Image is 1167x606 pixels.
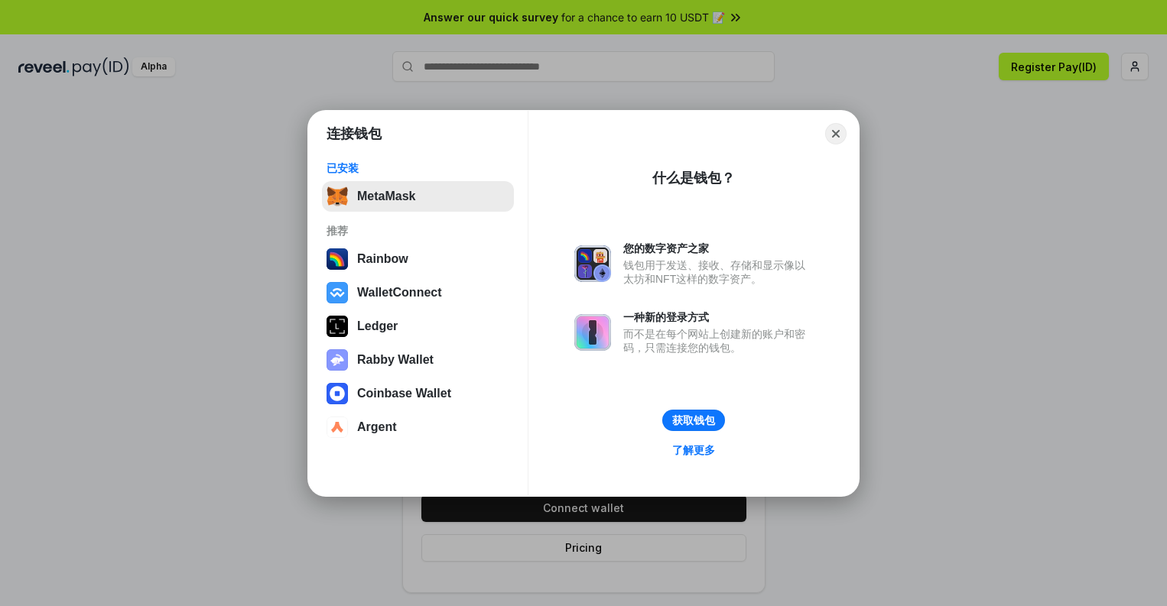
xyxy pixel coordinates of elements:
div: 获取钱包 [672,413,715,427]
div: 了解更多 [672,443,715,457]
button: Argent [322,412,514,442]
button: MetaMask [322,181,514,212]
button: Rainbow [322,244,514,274]
div: 推荐 [327,224,509,238]
button: Coinbase Wallet [322,378,514,409]
div: MetaMask [357,190,415,203]
div: WalletConnect [357,286,442,300]
img: svg+xml,%3Csvg%20width%3D%22120%22%20height%3D%22120%22%20viewBox%3D%220%200%20120%20120%22%20fil... [327,248,348,270]
img: svg+xml,%3Csvg%20xmlns%3D%22http%3A%2F%2Fwww.w3.org%2F2000%2Fsvg%22%20fill%3D%22none%22%20viewBox... [327,349,348,371]
img: svg+xml,%3Csvg%20width%3D%2228%22%20height%3D%2228%22%20viewBox%3D%220%200%2028%2028%22%20fill%3D... [327,282,348,303]
a: 了解更多 [663,440,724,460]
img: svg+xml,%3Csvg%20xmlns%3D%22http%3A%2F%2Fwww.w3.org%2F2000%2Fsvg%22%20width%3D%2228%22%20height%3... [327,316,348,337]
button: WalletConnect [322,277,514,308]
div: 什么是钱包？ [652,169,735,187]
button: Close [825,123,847,144]
img: svg+xml,%3Csvg%20xmlns%3D%22http%3A%2F%2Fwww.w3.org%2F2000%2Fsvg%22%20fill%3D%22none%22%20viewBox... [574,314,611,351]
img: svg+xml,%3Csvg%20width%3D%2228%22%20height%3D%2228%22%20viewBox%3D%220%200%2028%2028%22%20fill%3D... [327,383,348,404]
div: Ledger [357,319,398,333]
div: Rainbow [357,252,408,266]
button: 获取钱包 [662,410,725,431]
div: 一种新的登录方式 [623,310,813,324]
div: 已安装 [327,161,509,175]
div: 钱包用于发送、接收、存储和显示像以太坊和NFT这样的数字资产。 [623,258,813,286]
img: svg+xml,%3Csvg%20fill%3D%22none%22%20height%3D%2233%22%20viewBox%3D%220%200%2035%2033%22%20width%... [327,186,348,207]
div: 您的数字资产之家 [623,241,813,255]
h1: 连接钱包 [327,125,382,143]
button: Ledger [322,311,514,342]
img: svg+xml,%3Csvg%20xmlns%3D%22http%3A%2F%2Fwww.w3.org%2F2000%2Fsvg%22%20fill%3D%22none%22%20viewBox... [574,245,611,282]
img: svg+xml,%3Csvg%20width%3D%2228%22%20height%3D%2228%22%20viewBox%3D%220%200%2028%2028%22%20fill%3D... [327,416,348,438]
div: 而不是在每个网站上创建新的账户和密码，只需连接您的钱包。 [623,327,813,355]
div: Rabby Wallet [357,353,434,367]
div: Coinbase Wallet [357,387,451,400]
button: Rabby Wallet [322,345,514,375]
div: Argent [357,420,397,434]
